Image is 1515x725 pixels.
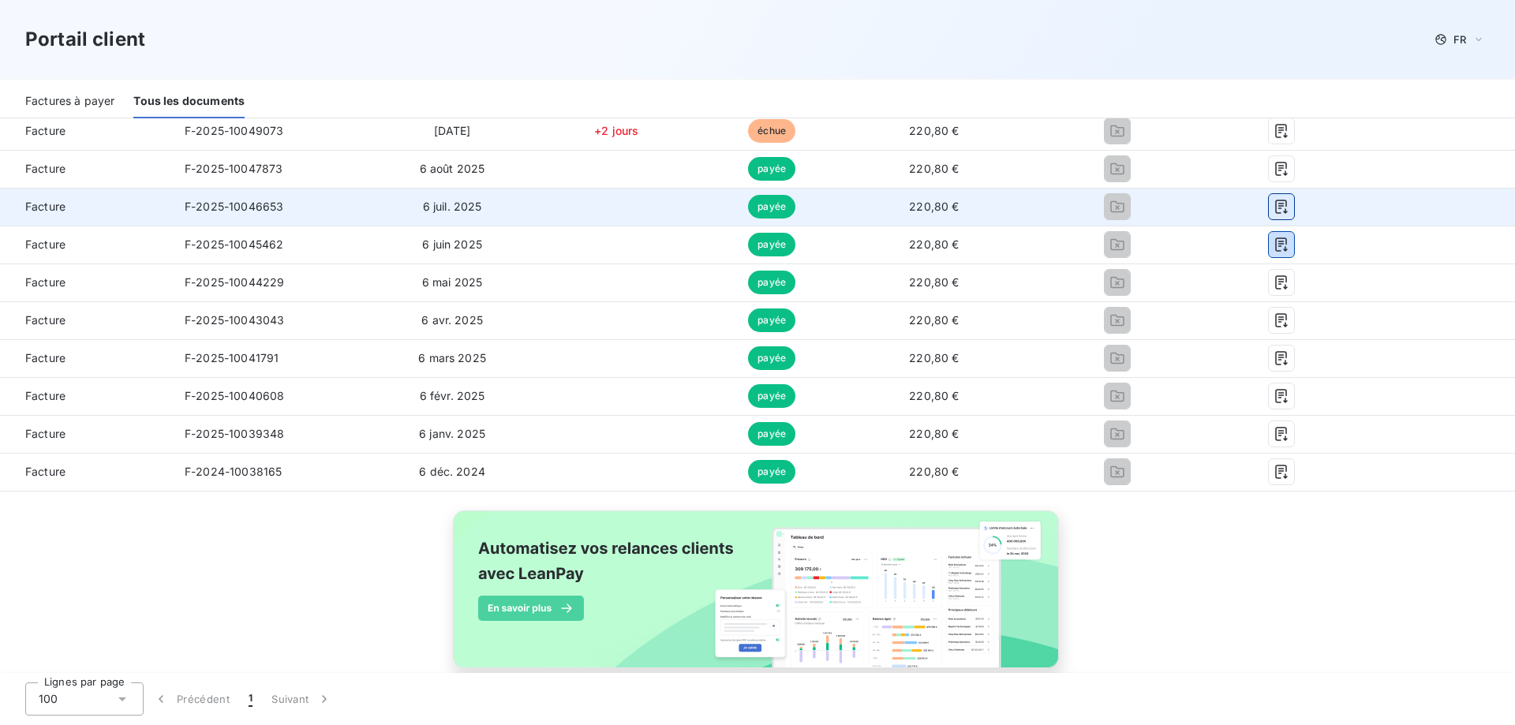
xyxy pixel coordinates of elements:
[13,464,159,480] span: Facture
[909,351,959,364] span: 220,80 €
[419,465,485,478] span: 6 déc. 2024
[748,422,795,446] span: payée
[13,275,159,290] span: Facture
[13,161,159,177] span: Facture
[185,389,284,402] span: F-2025-10040608
[13,123,159,139] span: Facture
[185,351,279,364] span: F-2025-10041791
[39,691,58,707] span: 100
[748,233,795,256] span: payée
[418,351,486,364] span: 6 mars 2025
[144,682,239,716] button: Précédent
[909,465,959,478] span: 220,80 €
[909,275,959,289] span: 220,80 €
[434,124,471,137] span: [DATE]
[748,119,795,143] span: échue
[420,162,485,175] span: 6 août 2025
[748,384,795,408] span: payée
[439,501,1076,695] img: banner
[748,308,795,332] span: payée
[13,350,159,366] span: Facture
[909,427,959,440] span: 220,80 €
[748,346,795,370] span: payée
[13,199,159,215] span: Facture
[185,313,284,327] span: F-2025-10043043
[13,388,159,404] span: Facture
[1453,33,1466,46] span: FR
[748,157,795,181] span: payée
[909,124,959,137] span: 220,80 €
[13,237,159,252] span: Facture
[748,460,795,484] span: payée
[239,682,262,716] button: 1
[25,25,145,54] h3: Portail client
[262,682,342,716] button: Suivant
[185,237,283,251] span: F-2025-10045462
[25,85,114,118] div: Factures à payer
[421,313,483,327] span: 6 avr. 2025
[419,427,485,440] span: 6 janv. 2025
[185,275,284,289] span: F-2025-10044229
[909,389,959,402] span: 220,80 €
[422,237,482,251] span: 6 juin 2025
[13,312,159,328] span: Facture
[133,85,245,118] div: Tous les documents
[594,124,638,137] span: +2 jours
[748,195,795,219] span: payée
[185,162,282,175] span: F-2025-10047873
[185,124,283,137] span: F-2025-10049073
[423,200,482,213] span: 6 juil. 2025
[748,271,795,294] span: payée
[185,465,282,478] span: F-2024-10038165
[249,691,252,707] span: 1
[185,200,283,213] span: F-2025-10046653
[185,427,284,440] span: F-2025-10039348
[422,275,483,289] span: 6 mai 2025
[909,313,959,327] span: 220,80 €
[909,237,959,251] span: 220,80 €
[909,162,959,175] span: 220,80 €
[909,200,959,213] span: 220,80 €
[13,426,159,442] span: Facture
[420,389,485,402] span: 6 févr. 2025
